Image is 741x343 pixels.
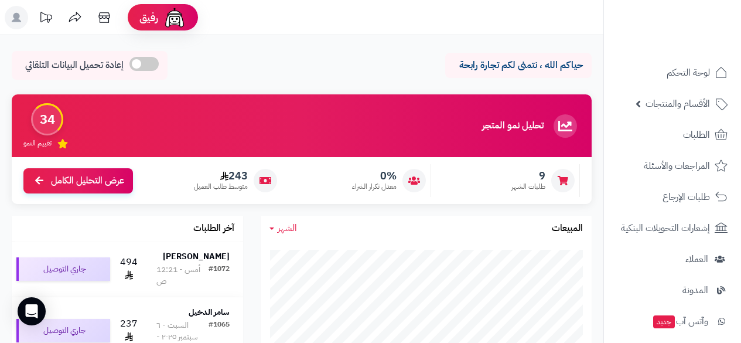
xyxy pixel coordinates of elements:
[611,183,734,211] a: طلبات الإرجاع
[611,307,734,335] a: وآتس آبجديد
[189,306,230,318] strong: سامر الدخيل
[663,189,710,205] span: طلبات الإرجاع
[23,168,133,193] a: عرض التحليل الكامل
[25,59,124,72] span: إعادة تحميل البيانات التلقائي
[611,245,734,273] a: العملاء
[115,242,143,297] td: 494
[611,59,734,87] a: لوحة التحكم
[278,221,297,235] span: الشهر
[16,257,110,281] div: جاري التوصيل
[611,121,734,149] a: الطلبات
[193,223,234,234] h3: آخر الطلبات
[511,182,545,192] span: طلبات الشهر
[653,315,675,328] span: جديد
[644,158,710,174] span: المراجعات والأسئلة
[683,127,710,143] span: الطلبات
[163,6,186,29] img: ai-face.png
[194,182,248,192] span: متوسط طلب العميل
[352,182,397,192] span: معدل تكرار الشراء
[511,169,545,182] span: 9
[139,11,158,25] span: رفيق
[482,121,544,131] h3: تحليل نمو المتجر
[646,96,710,112] span: الأقسام والمنتجات
[31,6,60,32] a: تحديثات المنصة
[552,223,583,234] h3: المبيعات
[16,319,110,342] div: جاري التوصيل
[621,220,710,236] span: إشعارات التحويلات البنكية
[23,138,52,148] span: تقييم النمو
[352,169,397,182] span: 0%
[51,174,124,188] span: عرض التحليل الكامل
[156,264,209,287] div: أمس - 12:21 ص
[209,264,230,287] div: #1072
[163,250,230,263] strong: [PERSON_NAME]
[611,214,734,242] a: إشعارات التحويلات البنكية
[269,222,297,235] a: الشهر
[611,276,734,304] a: المدونة
[18,297,46,325] div: Open Intercom Messenger
[685,251,708,267] span: العملاء
[611,152,734,180] a: المراجعات والأسئلة
[667,64,710,81] span: لوحة التحكم
[682,282,708,298] span: المدونة
[194,169,248,182] span: 243
[652,313,708,330] span: وآتس آب
[454,59,583,72] p: حياكم الله ، نتمنى لكم تجارة رابحة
